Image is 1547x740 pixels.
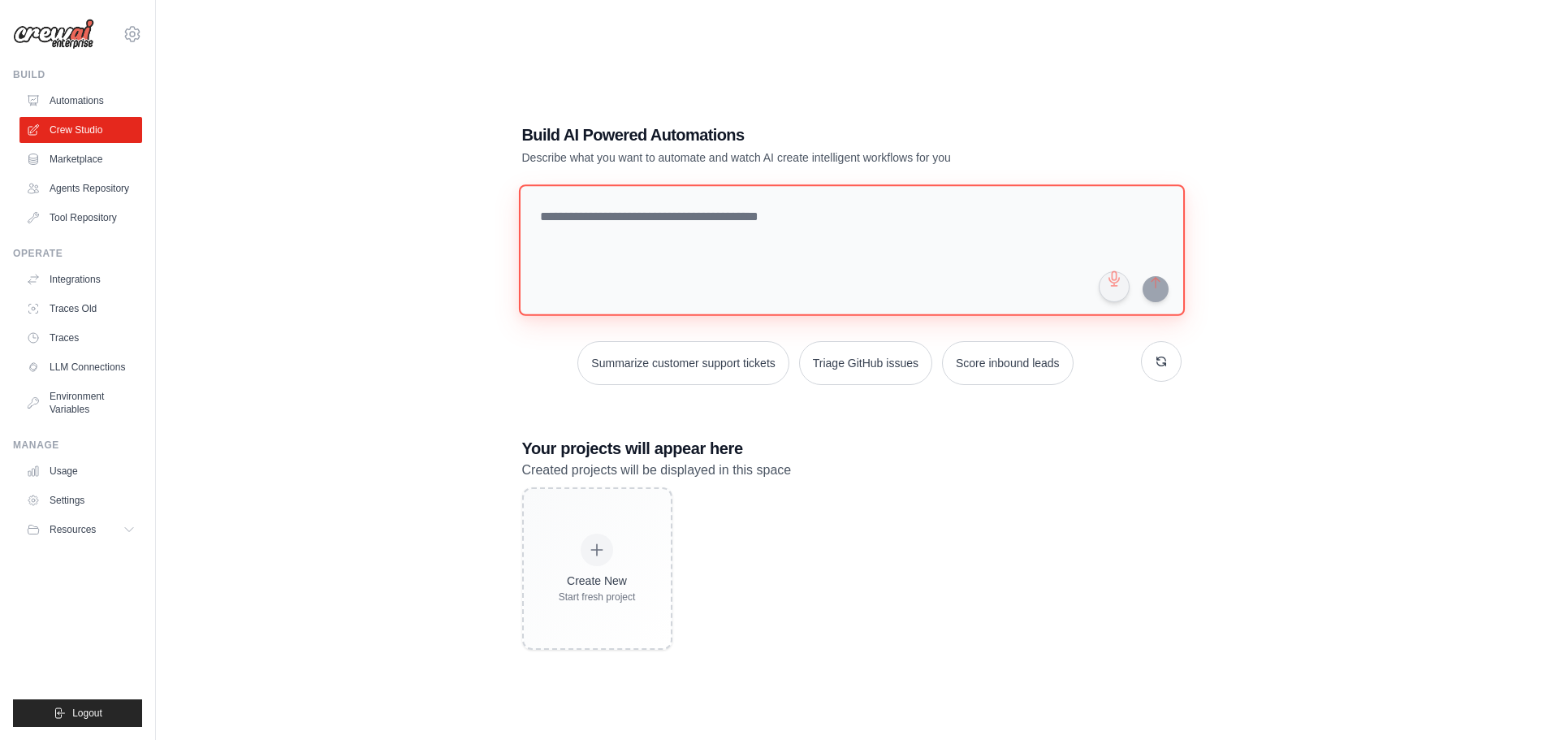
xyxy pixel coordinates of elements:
p: Created projects will be displayed in this space [522,460,1182,481]
button: Resources [19,517,142,543]
button: Click to speak your automation idea [1099,271,1130,302]
iframe: Chat Widget [1466,662,1547,740]
div: Create New [559,573,636,589]
a: Tool Repository [19,205,142,231]
a: Settings [19,487,142,513]
p: Describe what you want to automate and watch AI create intelligent workflows for you [522,149,1068,166]
h1: Build AI Powered Automations [522,123,1068,146]
a: Usage [19,458,142,484]
a: Automations [19,88,142,114]
span: Resources [50,523,96,536]
div: Operate [13,247,142,260]
span: Logout [72,707,102,720]
a: Environment Variables [19,383,142,422]
img: Logo [13,19,94,50]
div: Manage [13,439,142,452]
a: Traces [19,325,142,351]
a: Crew Studio [19,117,142,143]
div: Start fresh project [559,591,636,604]
h3: Your projects will appear here [522,437,1182,460]
a: Agents Repository [19,175,142,201]
button: Logout [13,699,142,727]
button: Score inbound leads [942,341,1074,385]
a: Marketplace [19,146,142,172]
a: Integrations [19,266,142,292]
a: LLM Connections [19,354,142,380]
a: Traces Old [19,296,142,322]
button: Summarize customer support tickets [577,341,789,385]
button: Get new suggestions [1141,341,1182,382]
div: Build [13,68,142,81]
button: Triage GitHub issues [799,341,932,385]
